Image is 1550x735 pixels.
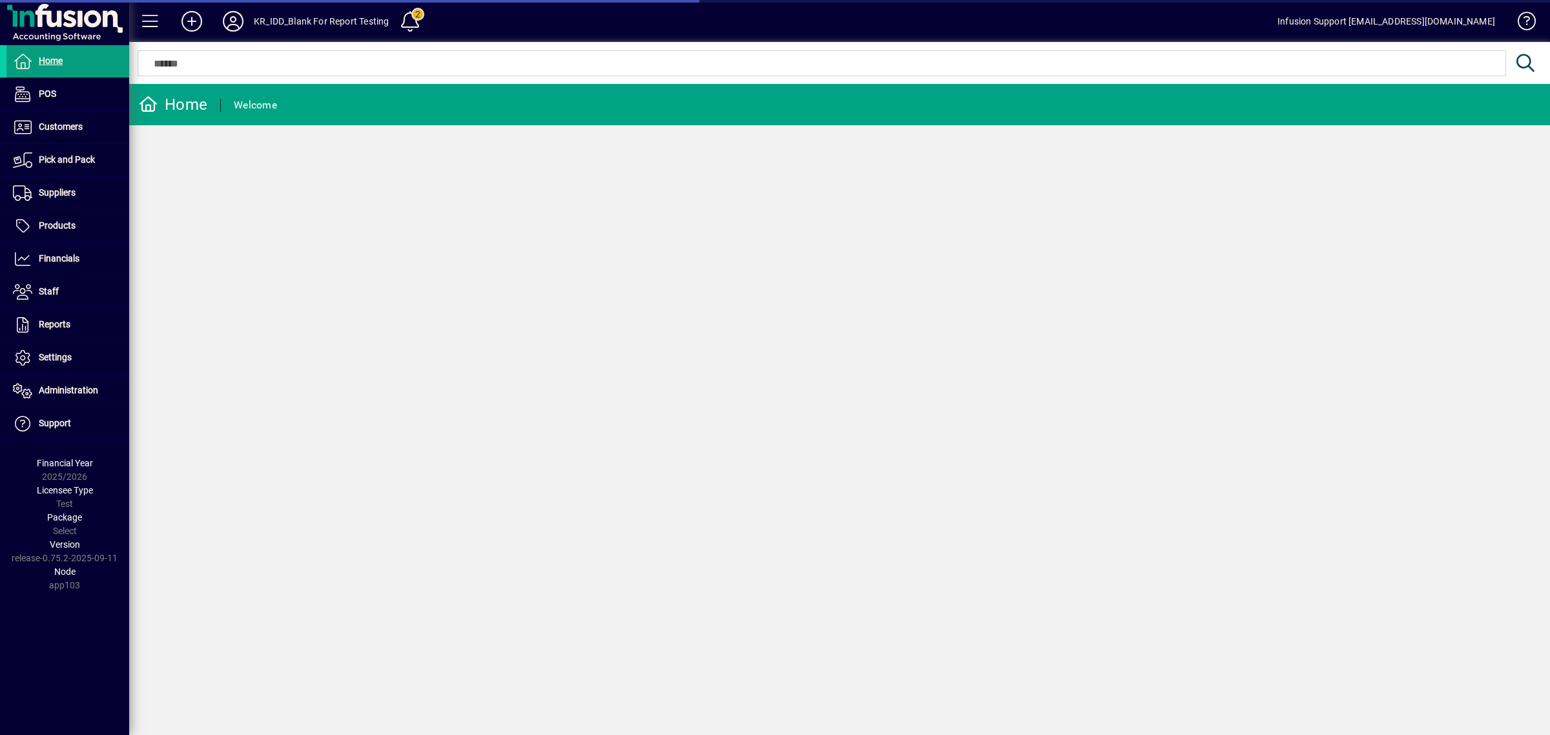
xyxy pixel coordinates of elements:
[6,243,129,275] a: Financials
[234,95,277,116] div: Welcome
[6,111,129,143] a: Customers
[139,94,207,115] div: Home
[6,144,129,176] a: Pick and Pack
[39,385,98,395] span: Administration
[37,458,93,468] span: Financial Year
[6,78,129,110] a: POS
[50,539,80,550] span: Version
[39,88,56,99] span: POS
[54,566,76,577] span: Node
[1277,11,1495,32] div: Infusion Support [EMAIL_ADDRESS][DOMAIN_NAME]
[6,408,129,440] a: Support
[47,512,82,523] span: Package
[39,253,79,264] span: Financials
[37,485,93,495] span: Licensee Type
[39,286,59,296] span: Staff
[1508,3,1534,45] a: Knowledge Base
[6,210,129,242] a: Products
[6,177,129,209] a: Suppliers
[39,220,76,231] span: Products
[212,10,254,33] button: Profile
[39,319,70,329] span: Reports
[39,154,95,165] span: Pick and Pack
[39,56,63,66] span: Home
[39,187,76,198] span: Suppliers
[39,121,83,132] span: Customers
[6,276,129,308] a: Staff
[171,10,212,33] button: Add
[6,309,129,341] a: Reports
[6,342,129,374] a: Settings
[6,375,129,407] a: Administration
[39,418,71,428] span: Support
[254,11,389,32] div: KR_IDD_Blank For Report Testing
[39,352,72,362] span: Settings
